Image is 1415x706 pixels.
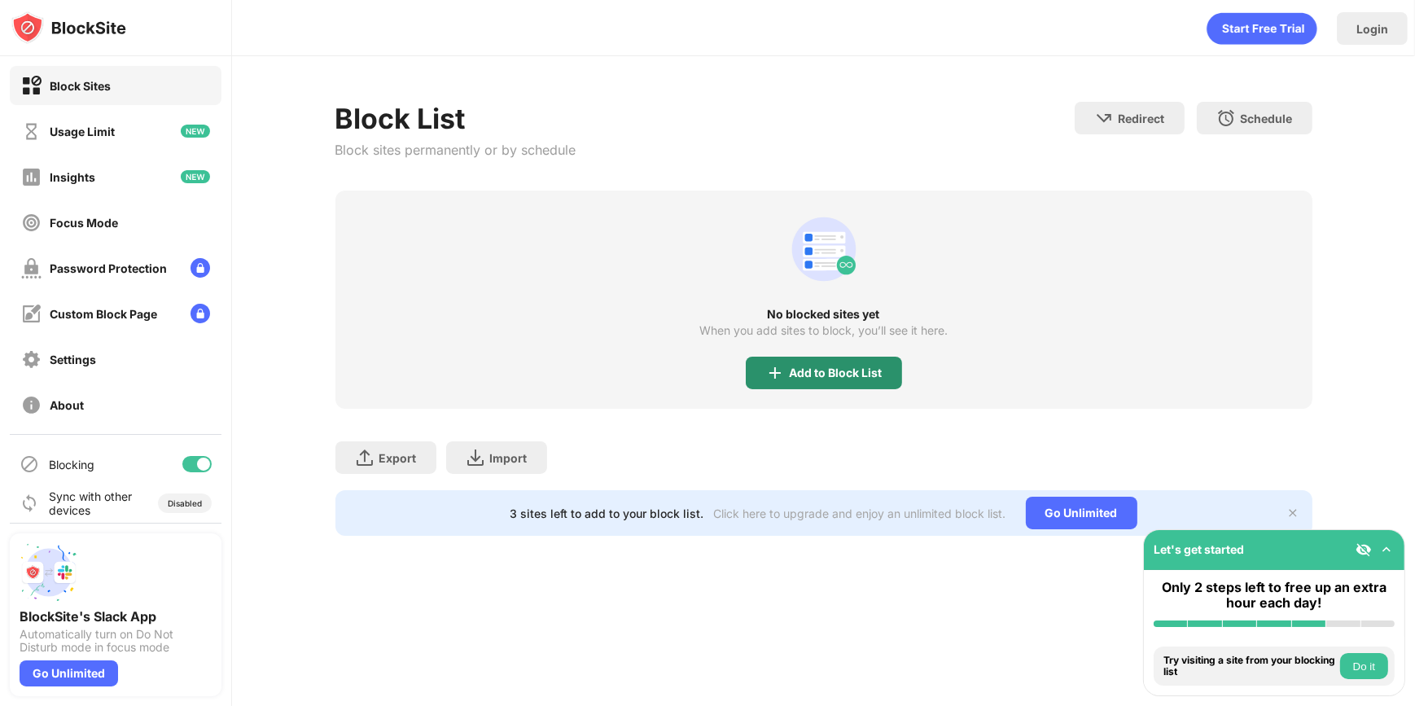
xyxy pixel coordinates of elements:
[50,79,111,93] div: Block Sites
[191,304,210,323] img: lock-menu.svg
[1286,506,1299,520] img: x-button.svg
[335,142,576,158] div: Block sites permanently or by schedule
[21,76,42,96] img: block-on.svg
[181,170,210,183] img: new-icon.svg
[181,125,210,138] img: new-icon.svg
[1378,542,1395,558] img: omni-setup-toggle.svg
[335,308,1312,321] div: No blocked sites yet
[1026,497,1137,529] div: Go Unlimited
[1154,580,1395,611] div: Only 2 steps left to free up an extra hour each day!
[49,458,94,471] div: Blocking
[1163,655,1336,678] div: Try visiting a site from your blocking list
[50,216,118,230] div: Focus Mode
[50,307,157,321] div: Custom Block Page
[50,353,96,366] div: Settings
[1340,653,1388,679] button: Do it
[50,261,167,275] div: Password Protection
[21,304,42,324] img: customize-block-page-off.svg
[714,506,1006,520] div: Click here to upgrade and enjoy an unlimited block list.
[335,102,576,135] div: Block List
[20,628,212,654] div: Automatically turn on Do Not Disturb mode in focus mode
[20,660,118,686] div: Go Unlimited
[490,451,528,465] div: Import
[1356,22,1388,36] div: Login
[49,489,133,517] div: Sync with other devices
[21,167,42,187] img: insights-off.svg
[50,125,115,138] div: Usage Limit
[11,11,126,44] img: logo-blocksite.svg
[699,324,948,337] div: When you add sites to block, you’ll see it here.
[168,498,202,508] div: Disabled
[50,170,95,184] div: Insights
[1119,112,1165,125] div: Redirect
[21,258,42,278] img: password-protection-off.svg
[510,506,704,520] div: 3 sites left to add to your block list.
[1207,12,1317,45] div: animation
[785,210,863,288] div: animation
[21,395,42,415] img: about-off.svg
[20,454,39,474] img: blocking-icon.svg
[1241,112,1293,125] div: Schedule
[191,258,210,278] img: lock-menu.svg
[1154,542,1244,556] div: Let's get started
[1356,542,1372,558] img: eye-not-visible.svg
[21,121,42,142] img: time-usage-off.svg
[790,366,883,379] div: Add to Block List
[20,493,39,513] img: sync-icon.svg
[20,543,78,602] img: push-slack.svg
[21,349,42,370] img: settings-off.svg
[21,213,42,233] img: focus-off.svg
[20,608,212,625] div: BlockSite's Slack App
[50,398,84,412] div: About
[379,451,417,465] div: Export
